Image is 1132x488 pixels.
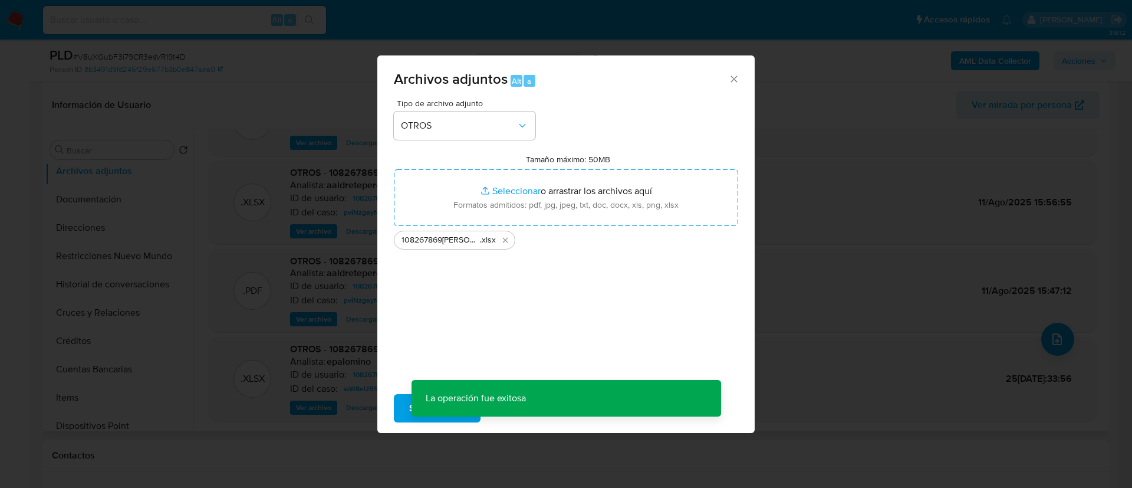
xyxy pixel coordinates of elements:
[526,154,610,165] label: Tamaño máximo: 50MB
[397,99,538,107] span: Tipo de archivo adjunto
[412,380,540,417] p: La operación fue exitosa
[394,394,481,423] button: Subir archivo
[394,68,508,89] span: Archivos adjuntos
[402,234,480,246] span: 108267869[PERSON_NAME] ZERMEÑO_AGO2025
[728,73,739,84] button: Cerrar
[512,76,521,87] span: Alt
[527,76,531,87] span: a
[394,112,535,140] button: OTROS
[498,233,512,247] button: Eliminar 1082678690 LINDA BLANCAS ZERMEÑO_AGO2025.xlsx
[480,234,496,246] span: .xlsx
[394,226,738,250] ul: Archivos seleccionados
[501,395,539,421] span: Cancelar
[409,395,465,421] span: Subir archivo
[401,120,516,132] span: OTROS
